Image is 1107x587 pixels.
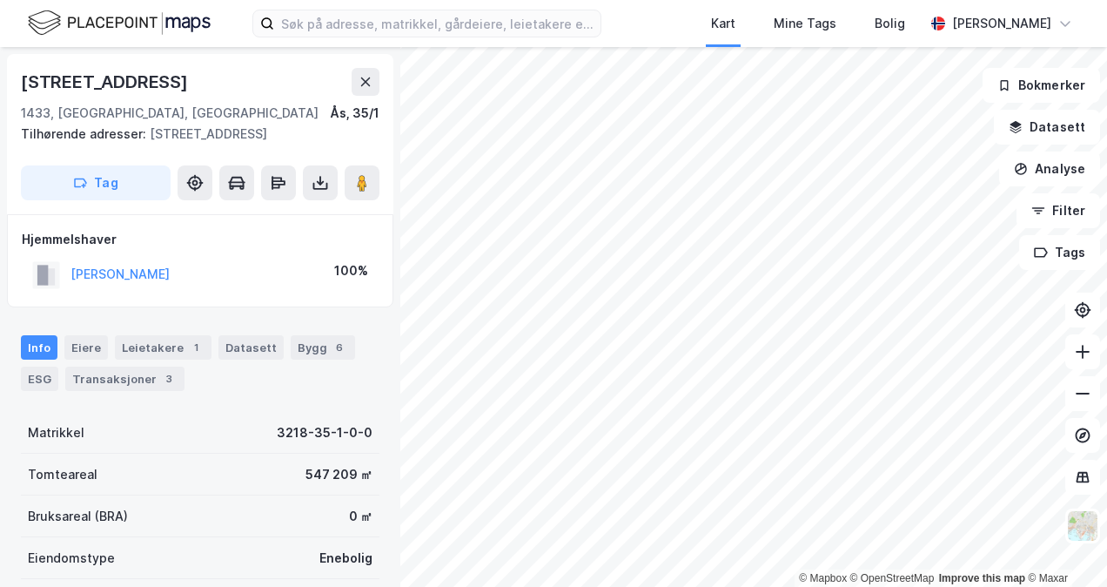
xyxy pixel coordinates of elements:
div: Datasett [218,335,284,360]
div: Kontrollprogram for chat [1020,503,1107,587]
div: Mine Tags [774,13,836,34]
div: [STREET_ADDRESS] [21,68,191,96]
div: 1433, [GEOGRAPHIC_DATA], [GEOGRAPHIC_DATA] [21,103,319,124]
div: Matrikkel [28,422,84,443]
div: Eiendomstype [28,548,115,569]
div: [STREET_ADDRESS] [21,124,366,145]
button: Datasett [994,110,1100,145]
div: Transaksjoner [65,367,184,391]
div: Bygg [291,335,355,360]
button: Tags [1019,235,1100,270]
div: 0 ㎡ [349,506,372,527]
div: Bolig [875,13,905,34]
a: OpenStreetMap [850,572,935,584]
a: Mapbox [799,572,847,584]
div: 1 [187,339,205,356]
button: Bokmerker [983,68,1100,103]
a: Improve this map [939,572,1025,584]
span: Tilhørende adresser: [21,126,150,141]
div: Hjemmelshaver [22,229,379,250]
div: 100% [334,260,368,281]
div: 547 209 ㎡ [305,464,372,485]
iframe: Chat Widget [1020,503,1107,587]
div: Enebolig [319,548,372,569]
div: Kart [711,13,735,34]
div: Leietakere [115,335,211,360]
div: Info [21,335,57,360]
img: logo.f888ab2527a4732fd821a326f86c7f29.svg [28,8,211,38]
div: 3 [160,370,178,388]
button: Tag [21,165,171,200]
input: Søk på adresse, matrikkel, gårdeiere, leietakere eller personer [274,10,600,37]
div: Eiere [64,335,108,360]
div: Tomteareal [28,464,97,485]
button: Analyse [999,152,1100,186]
button: Filter [1016,193,1100,228]
div: [PERSON_NAME] [952,13,1051,34]
div: 3218-35-1-0-0 [277,422,372,443]
div: ESG [21,367,58,391]
div: Bruksareal (BRA) [28,506,128,527]
div: Ås, 35/1 [330,103,379,124]
div: 6 [331,339,348,356]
